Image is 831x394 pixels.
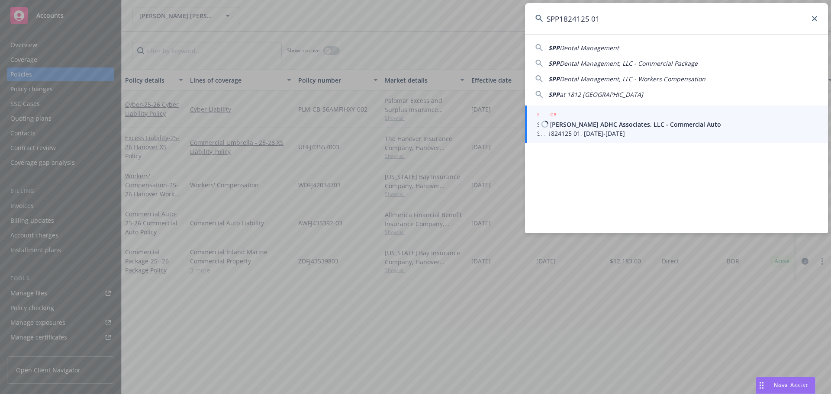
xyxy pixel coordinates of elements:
div: Drag to move [756,377,767,394]
a: POLICYSan [PERSON_NAME] ADHC Associates, LLC - Commercial AutoSPP1824125 01, [DATE]-[DATE] [525,106,828,143]
span: Dental Management [560,44,619,52]
span: SPP1824125 01, [DATE]-[DATE] [537,129,818,138]
span: SPP [548,44,560,52]
span: at 1812 [GEOGRAPHIC_DATA] [560,90,643,99]
span: Dental Management, LLC - Commercial Package [560,59,698,67]
span: Dental Management, LLC - Workers Compensation [560,75,705,83]
span: SPP [548,59,560,67]
span: Nova Assist [774,381,808,389]
h5: POLICY [537,110,557,119]
input: Search... [525,3,828,34]
button: Nova Assist [756,377,815,394]
span: SPP [548,75,560,83]
span: SPP [548,90,560,99]
span: San [PERSON_NAME] ADHC Associates, LLC - Commercial Auto [537,120,818,129]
